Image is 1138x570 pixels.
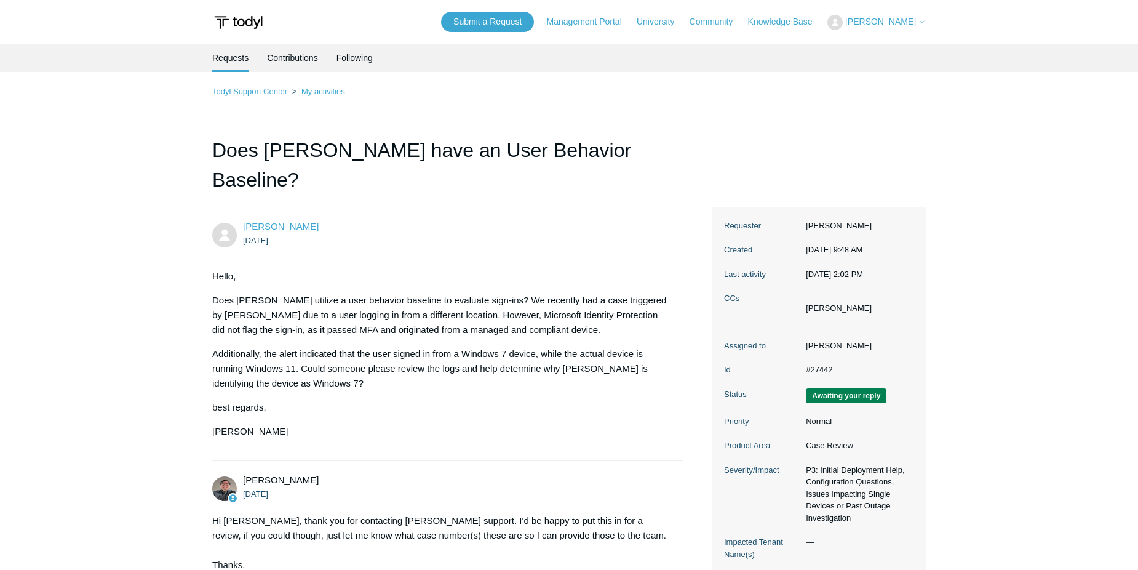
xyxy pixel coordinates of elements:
[806,245,862,254] time: 08/14/2025, 09:48
[212,87,287,96] a: Todyl Support Center
[212,400,671,415] p: best regards,
[637,15,686,28] a: University
[336,44,373,72] a: Following
[827,15,926,30] button: [PERSON_NAME]
[290,87,345,96] li: My activities
[724,292,800,305] dt: CCs
[806,388,886,403] span: We are waiting for you to respond
[724,440,800,452] dt: Product Area
[212,87,290,96] li: Todyl Support Center
[243,221,319,231] span: Joshua Mitchell
[690,15,746,28] a: Community
[800,220,913,232] dd: [PERSON_NAME]
[212,293,671,337] p: Does [PERSON_NAME] utilize a user behavior baseline to evaluate sign-ins? We recently had a case ...
[724,340,800,352] dt: Assigned to
[724,536,800,560] dt: Impacted Tenant Name(s)
[748,15,825,28] a: Knowledge Base
[212,44,249,72] li: Requests
[243,489,268,499] time: 08/14/2025, 12:56
[212,11,265,34] img: Todyl Support Center Help Center home page
[724,388,800,401] dt: Status
[806,302,872,315] li: Eliezer Mendoza
[806,270,863,279] time: 08/16/2025, 14:02
[212,135,683,207] h1: Does [PERSON_NAME] have an User Behavior Baseline?
[212,424,671,439] p: [PERSON_NAME]
[724,220,800,232] dt: Requester
[724,244,800,256] dt: Created
[243,221,319,231] a: [PERSON_NAME]
[547,15,634,28] a: Management Portal
[800,536,913,548] dd: —
[800,440,913,452] dd: Case Review
[800,464,913,524] dd: P3: Initial Deployment Help, Configuration Questions, Issues Impacting Single Devices or Past Out...
[724,415,800,428] dt: Priority
[800,415,913,428] dd: Normal
[800,340,913,352] dd: [PERSON_NAME]
[267,44,318,72] a: Contributions
[800,364,913,376] dd: #27442
[243,236,268,245] time: 08/14/2025, 09:48
[243,475,319,485] span: Matt Robinson
[212,347,671,391] p: Additionally, the alert indicated that the user signed in from a Windows 7 device, while the actu...
[724,364,800,376] dt: Id
[845,17,916,26] span: [PERSON_NAME]
[441,12,534,32] a: Submit a Request
[301,87,345,96] a: My activities
[724,464,800,476] dt: Severity/Impact
[212,269,671,284] p: Hello,
[724,268,800,281] dt: Last activity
